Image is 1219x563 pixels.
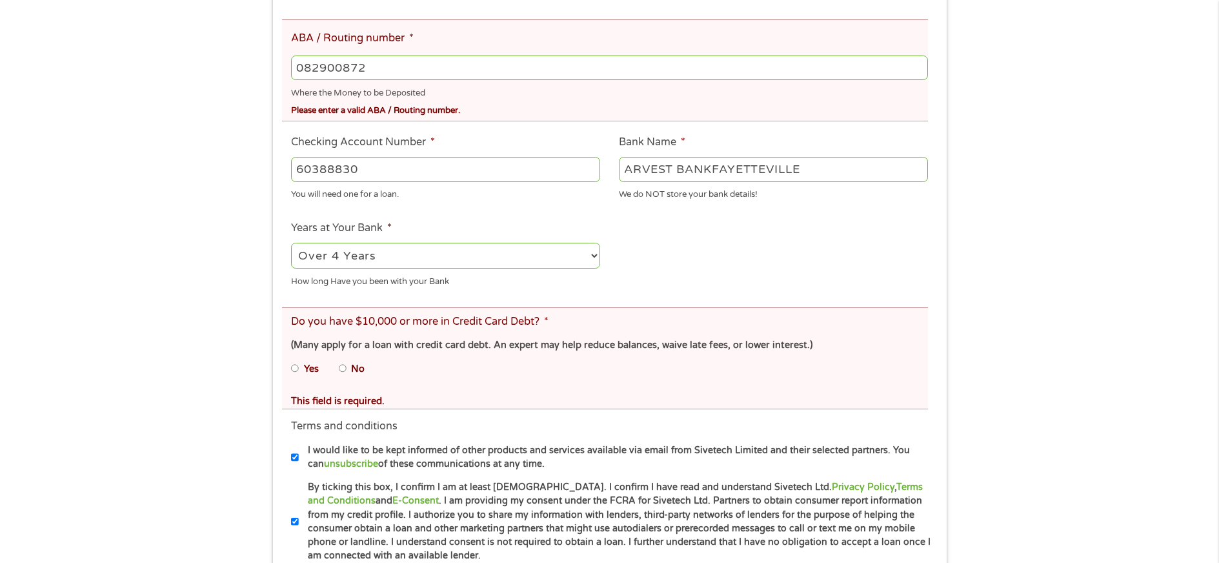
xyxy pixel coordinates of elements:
[291,32,414,45] label: ABA / Routing number
[392,495,439,506] a: E-Consent
[291,56,927,80] input: 263177916
[291,271,600,289] div: How long Have you been with your Bank
[299,444,932,471] label: I would like to be kept informed of other products and services available via email from Sivetech...
[291,338,918,353] div: (Many apply for a loan with credit card debt. An expert may help reduce balances, waive late fees...
[291,315,549,329] label: Do you have $10,000 or more in Credit Card Debt?
[291,83,927,100] div: Where the Money to be Deposited
[291,221,392,235] label: Years at Your Bank
[299,480,932,563] label: By ticking this box, I confirm I am at least [DEMOGRAPHIC_DATA]. I confirm I have read and unders...
[304,362,319,376] label: Yes
[324,458,378,469] a: unsubscribe
[619,184,928,201] div: We do NOT store your bank details!
[291,394,918,409] div: This field is required.
[291,100,927,118] div: Please enter a valid ABA / Routing number.
[832,482,894,493] a: Privacy Policy
[291,157,600,181] input: 345634636
[291,184,600,201] div: You will need one for a loan.
[291,136,435,149] label: Checking Account Number
[351,362,365,376] label: No
[291,420,398,433] label: Terms and conditions
[619,136,685,149] label: Bank Name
